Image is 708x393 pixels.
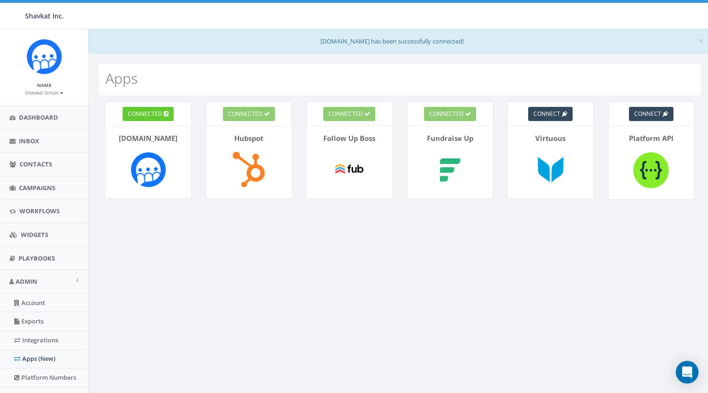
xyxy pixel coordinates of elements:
span: Inbox [19,137,39,145]
h2: Apps [106,70,138,86]
img: Fundraise Up-logo [429,148,471,191]
span: Widgets [21,230,48,239]
p: Hubspot [213,133,285,143]
span: Workflows [19,207,60,215]
img: Follow Up Boss-logo [328,148,371,191]
span: Campaigns [19,183,55,192]
button: Close [698,36,704,46]
img: Rally.so-logo [127,148,169,191]
img: Hubspot-logo [228,148,270,191]
button: connected [323,107,375,121]
span: × [698,34,704,47]
img: Virtuous-logo [529,148,572,191]
span: Shavkat Inc. [25,11,64,20]
p: Fundraise Up [415,133,486,143]
p: Virtuous [515,133,586,143]
span: Playbooks [18,254,55,262]
span: connect [634,110,661,118]
span: Admin [16,277,37,286]
small: Name [37,82,52,88]
span: connected [128,110,162,118]
p: Platform API [616,133,687,143]
img: Rally_Corp_Icon_1.png [27,39,62,74]
p: [DOMAIN_NAME] [113,133,184,143]
button: connected [424,107,476,121]
span: Dashboard [19,113,58,122]
a: connect [629,107,673,121]
span: connected [228,110,263,118]
span: Contacts [19,160,52,168]
small: Shavkat Gmail [25,89,63,96]
span: connected [328,110,363,118]
span: connect [533,110,560,118]
button: connected [223,107,275,121]
div: Open Intercom Messenger [676,361,699,384]
a: connect [528,107,573,121]
img: Platform API-logo [630,148,673,192]
a: connected [123,107,174,121]
p: Follow Up Boss [314,133,385,143]
span: connected [429,110,464,118]
a: Shavkat Gmail [25,88,63,96]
